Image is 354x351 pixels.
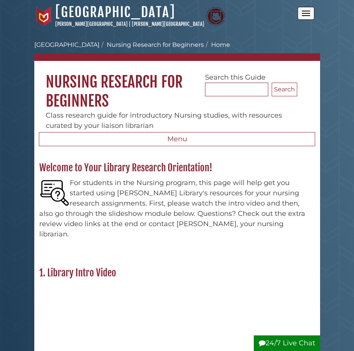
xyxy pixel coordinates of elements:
h1: Nursing Research for Beginners [34,61,320,110]
a: [GEOGRAPHIC_DATA] [34,41,99,48]
li: Home [204,40,230,49]
img: Calvin Theological Seminary [206,7,225,26]
p: For students in the Nursing program, this page will help get you started using [PERSON_NAME] Libr... [39,178,315,239]
img: Calvin University [34,7,53,26]
span: | [129,21,131,27]
a: [PERSON_NAME][GEOGRAPHIC_DATA] [55,21,128,27]
a: [GEOGRAPHIC_DATA] [55,4,175,21]
button: 24/7 Live Chat [254,335,320,351]
button: Menu [39,132,315,147]
button: Open the menu [298,7,314,20]
span: Class research guide for introductory Nursing studies, with resources curated by your liaison lib... [46,111,282,130]
h2: Welcome to Your Library Research Orientation! [35,162,319,174]
button: Search [272,83,297,96]
img: 5cIFD-9dGB5JWVjzsd9D9VdP5p9BLCtDKbEyXBy-WDhgezHPzz9geOY8lk5ZIa0kxwiMR7iIVRS_93UxclQwkhBkFhSk7m_D8... [39,178,70,208]
h2: 1. Library Intro Video [35,267,319,279]
a: Nursing Research for Beginners [107,41,204,48]
a: [PERSON_NAME][GEOGRAPHIC_DATA] [132,21,204,27]
nav: breadcrumb [34,40,320,61]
